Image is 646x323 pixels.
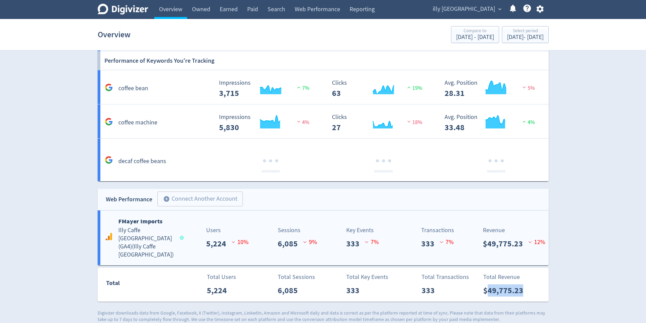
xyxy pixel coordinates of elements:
[406,85,422,92] span: 19%
[118,217,162,225] b: FMayer Imports
[295,85,309,92] span: 7%
[98,310,549,323] p: Digivizer downloads data from Google, Facebook, X (Twitter), Instagram, LinkedIn, Amazon and Micr...
[483,238,528,250] p: $49,775.23
[365,238,379,247] p: 7 %
[493,144,499,178] span: ·
[105,83,113,92] svg: Google Analytics
[206,226,249,235] p: Users
[98,139,549,181] a: decaf coffee beans·········
[106,195,152,204] div: Web Performance
[278,284,303,297] p: 6,085
[98,24,131,45] h1: Overview
[521,85,528,90] img: negative-performance.svg
[483,226,545,235] p: Revenue
[152,193,243,206] a: Connect Another Account
[422,284,440,297] p: 333
[295,85,302,90] img: positive-performance.svg
[421,226,454,235] p: Transactions
[261,144,268,178] span: ·
[207,272,236,282] p: Total Users
[274,144,280,178] span: ·
[346,238,365,250] p: 333
[295,119,302,124] img: negative-performance.svg
[118,226,174,259] h5: Illy Caffe [GEOGRAPHIC_DATA] (GA4) ( Illy Caffe [GEOGRAPHIC_DATA] )
[507,28,544,34] div: Select period
[521,85,535,92] span: 5%
[118,157,166,165] h5: decaf coffee beans
[303,238,317,247] p: 9 %
[422,272,469,282] p: Total Transactions
[441,80,543,98] svg: Avg. Position 28.31
[180,236,185,240] span: Data last synced: 19 Aug 2025, 7:02am (AEST)
[497,6,503,12] span: expand_more
[98,70,549,104] a: coffee bean Impressions 3,715 Impressions 3,715 7% Clicks 63 Clicks 63 19% Avg. Position 28.31 Av...
[278,226,317,235] p: Sessions
[106,278,173,291] div: Total
[421,238,440,250] p: 333
[433,4,495,15] span: illy [GEOGRAPHIC_DATA]
[104,52,214,70] h6: Performance of Keywords You're Tracking
[98,104,549,139] a: coffee machine Impressions 5,830 Impressions 5,830 4% Clicks 27 Clicks 27 18% Avg. Position 33.48...
[374,144,380,178] span: ·
[268,144,274,178] span: ·
[295,119,309,126] span: 4%
[206,238,232,250] p: 5,224
[118,119,157,127] h5: coffee machine
[430,4,503,15] button: illy [GEOGRAPHIC_DATA]
[278,272,315,282] p: Total Sessions
[98,210,549,265] a: FMayer ImportsIlly Caffe [GEOGRAPHIC_DATA] (GA4)(Illy Caffe [GEOGRAPHIC_DATA])Users5,224 10%Sessi...
[387,144,393,178] span: ·
[105,233,113,241] svg: Google Analytics
[346,226,379,235] p: Key Events
[483,272,529,282] p: Total Revenue
[105,156,113,164] svg: Google Analytics
[487,144,493,178] span: ·
[380,144,387,178] span: ·
[521,119,535,126] span: 4%
[216,114,317,132] svg: Impressions 5,830
[216,80,317,98] svg: Impressions 3,715
[406,119,422,126] span: 18%
[329,114,430,132] svg: Clicks 27
[207,284,232,297] p: 5,224
[118,84,148,93] h5: coffee bean
[521,119,528,124] img: positive-performance.svg
[528,238,545,247] p: 12 %
[406,119,412,124] img: negative-performance.svg
[441,114,543,132] svg: Avg. Position 33.48
[346,272,388,282] p: Total Key Events
[105,118,113,126] svg: Google Analytics
[483,284,529,297] p: $49,775.23
[502,26,549,43] button: Select period[DATE]- [DATE]
[456,28,494,34] div: Compare to
[507,34,544,40] div: [DATE] - [DATE]
[406,85,412,90] img: positive-performance.svg
[451,26,499,43] button: Compare to[DATE] - [DATE]
[329,80,430,98] svg: Clicks 63
[346,284,365,297] p: 333
[232,238,249,247] p: 10 %
[499,144,505,178] span: ·
[163,196,170,202] span: add_circle
[157,191,243,206] button: Connect Another Account
[456,34,494,40] div: [DATE] - [DATE]
[278,238,303,250] p: 6,085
